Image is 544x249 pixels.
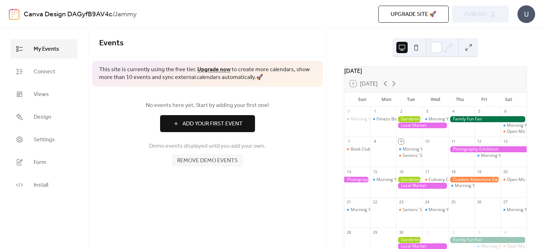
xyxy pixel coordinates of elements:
div: Outdoor Adventure Day [448,177,500,183]
a: My Events [11,39,78,58]
div: 16 [398,169,404,174]
div: Seniors' Social Tea [403,207,440,213]
b: Jammy [114,8,137,21]
button: Upgrade site 🚀 [378,6,449,23]
div: U [517,5,535,23]
div: Morning Yoga Bliss [429,207,466,213]
div: 23 [398,199,404,205]
div: Open Mic Night [500,129,527,135]
div: 21 [346,199,352,205]
div: Family Fun Fair [448,237,527,243]
a: Connect [11,62,78,81]
button: Remove demo events [172,154,243,167]
div: Morning Yoga Bliss [422,116,448,122]
div: 12 [477,139,482,144]
a: Views [11,85,78,104]
div: 19 [477,169,482,174]
div: Open Mic Night [507,129,537,135]
div: Book Club Gathering [344,146,370,152]
div: 14 [346,169,352,174]
div: Mon [374,92,399,107]
div: Morning Yoga Bliss [396,146,423,152]
div: 10 [424,139,430,144]
div: 24 [424,199,430,205]
div: Thu [448,92,472,107]
div: 7 [346,139,352,144]
b: / [112,8,114,21]
div: Morning Yoga Bliss [370,177,396,183]
div: Fitness Bootcamp [370,116,396,122]
div: Local Market [396,123,448,129]
span: This site is currently using the free tier. to create more calendars, show more than 10 events an... [99,66,316,82]
div: 13 [503,139,508,144]
div: Family Fun Fair [448,116,527,122]
div: Sun [350,92,374,107]
div: 8 [372,139,378,144]
div: 4 [503,230,508,235]
div: Local Market [396,183,448,189]
a: Canva Design DAGyfB9AV4c [24,8,112,21]
div: Open Mic Night [507,177,537,183]
div: 28 [346,230,352,235]
div: Morning Yoga Bliss [455,183,493,189]
div: 6 [503,109,508,114]
div: 20 [503,169,508,174]
span: No events here yet. Start by adding your first one! [99,101,316,110]
span: Views [34,90,49,99]
span: Events [99,35,124,51]
div: 18 [450,169,456,174]
div: Gardening Workshop [396,177,423,183]
a: Form [11,153,78,172]
span: My Events [34,45,59,53]
img: logo [9,9,19,20]
div: Fitness Bootcamp [376,116,412,122]
div: Morning Yoga Bliss [403,146,441,152]
div: Seniors' Social Tea [396,207,423,213]
div: Morning Yoga Bliss [429,116,466,122]
div: Gardening Workshop [396,116,423,122]
div: [DATE] [344,67,527,75]
div: Photography Exhibition [344,177,370,183]
div: Wed [423,92,448,107]
div: Morning Yoga Bliss [422,207,448,213]
div: Book Club Gathering [351,146,391,152]
span: Settings [34,136,55,144]
div: Open Mic Night [500,177,527,183]
span: Demo events displayed until you add your own. [149,142,266,151]
div: 30 [398,230,404,235]
span: Connect [34,68,55,76]
a: Settings [11,130,78,149]
span: Add Your First Event [182,120,243,128]
a: Upgrade now [197,64,231,75]
div: Morning Yoga Bliss [344,116,370,122]
div: 22 [372,199,378,205]
a: Install [11,175,78,194]
div: Fri [472,92,497,107]
div: Morning Yoga Bliss [344,207,370,213]
button: Add Your First Event [160,115,255,132]
div: 27 [503,199,508,205]
div: Sat [497,92,521,107]
div: 26 [477,199,482,205]
span: Design [34,113,51,121]
div: Morning Yoga Bliss [481,153,519,159]
span: Upgrade site 🚀 [391,10,436,19]
div: 25 [450,199,456,205]
div: Morning Yoga Bliss [351,207,389,213]
div: Morning Yoga Bliss [376,177,414,183]
div: 1 [372,109,378,114]
div: Morning Yoga Bliss [475,153,501,159]
a: Design [11,107,78,126]
div: 3 [477,230,482,235]
div: Seniors' Social Tea [396,153,423,159]
div: Culinary Cooking Class [429,177,474,183]
div: Morning Yoga Bliss [351,116,389,122]
div: 4 [450,109,456,114]
div: 2 [450,230,456,235]
div: 1 [424,230,430,235]
div: 15 [372,169,378,174]
div: 9 [398,139,404,144]
div: Photography Exhibition [448,146,527,152]
div: 2 [398,109,404,114]
div: Morning Yoga Bliss [500,123,527,129]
